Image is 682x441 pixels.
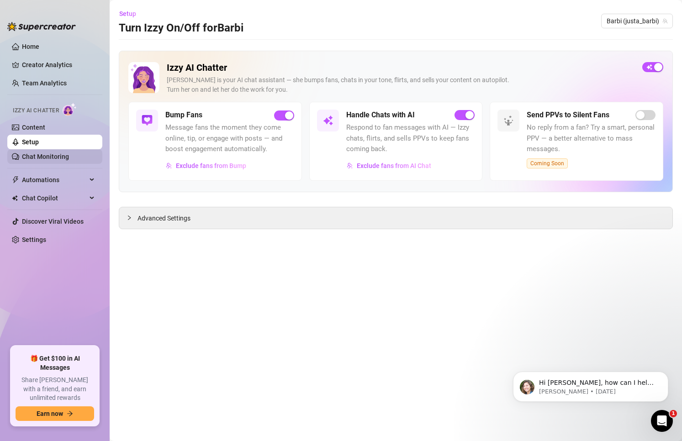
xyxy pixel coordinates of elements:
[12,195,18,201] img: Chat Copilot
[503,115,514,126] img: svg%3e
[137,213,190,223] span: Advanced Settings
[37,410,63,417] span: Earn now
[165,158,247,173] button: Exclude fans from Bump
[119,10,136,17] span: Setup
[127,215,132,220] span: collapsed
[346,122,475,155] span: Respond to fan messages with AI — Izzy chats, flirts, and sells PPVs to keep fans coming back.
[662,18,668,24] span: team
[22,236,46,243] a: Settings
[22,153,69,160] a: Chat Monitoring
[13,106,59,115] span: Izzy AI Chatter
[527,122,656,155] span: No reply from a fan? Try a smart, personal PPV — a better alternative to mass messages.
[167,62,635,73] h2: Izzy AI Chatter
[22,79,67,87] a: Team Analytics
[16,354,94,372] span: 🎁 Get $100 in AI Messages
[527,110,609,121] h5: Send PPVs to Silent Fans
[347,163,353,169] img: svg%3e
[22,43,39,50] a: Home
[22,191,87,205] span: Chat Copilot
[651,410,673,432] iframe: Intercom live chat
[12,176,19,184] span: thunderbolt
[16,406,94,421] button: Earn nowarrow-right
[346,158,432,173] button: Exclude fans from AI Chat
[119,6,143,21] button: Setup
[357,162,431,169] span: Exclude fans from AI Chat
[670,410,677,417] span: 1
[607,14,667,28] span: Barbi (justa_barbi)
[119,21,243,36] h3: Turn Izzy On/Off for Barbi
[176,162,246,169] span: Exclude fans from Bump
[22,138,39,146] a: Setup
[346,110,415,121] h5: Handle Chats with AI
[322,115,333,126] img: svg%3e
[22,218,84,225] a: Discover Viral Videos
[499,352,682,416] iframe: Intercom notifications message
[142,115,153,126] img: svg%3e
[63,103,77,116] img: AI Chatter
[165,122,294,155] span: Message fans the moment they come online, tip, or engage with posts — and boost engagement automa...
[167,75,635,94] div: [PERSON_NAME] is your AI chat assistant — she bumps fans, chats in your tone, flirts, and sells y...
[165,110,202,121] h5: Bump Fans
[166,163,172,169] img: svg%3e
[128,62,159,93] img: Izzy AI Chatter
[16,376,94,403] span: Share [PERSON_NAME] with a friend, and earn unlimited rewards
[22,58,95,72] a: Creator Analytics
[67,410,73,417] span: arrow-right
[22,124,45,131] a: Content
[127,213,137,223] div: collapsed
[527,158,568,168] span: Coming Soon
[22,173,87,187] span: Automations
[7,22,76,31] img: logo-BBDzfeDw.svg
